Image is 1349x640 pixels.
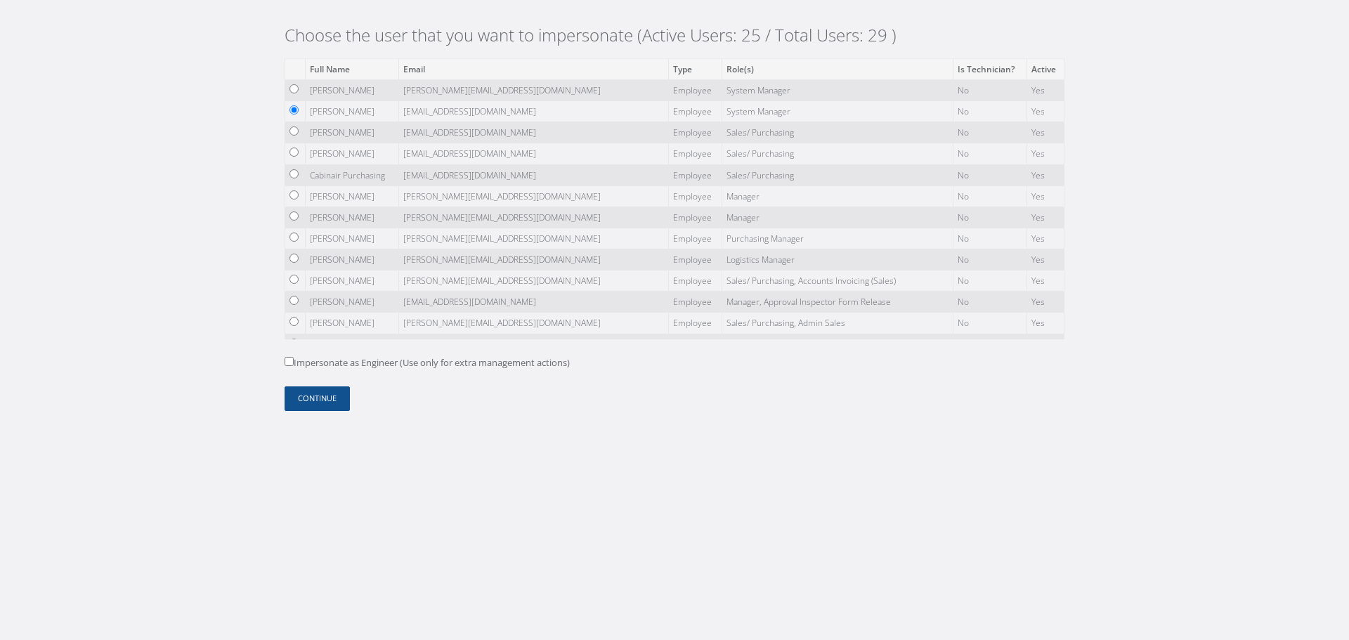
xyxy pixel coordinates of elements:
td: No [953,313,1027,334]
input: Impersonate as Engineer (Use only for extra management actions) [285,357,294,366]
td: Yes [1027,313,1064,334]
td: Yes [1027,270,1064,292]
td: [PERSON_NAME] [305,270,398,292]
td: Sales/ Purchasing, Admin Sales [722,313,953,334]
td: No [953,270,1027,292]
td: [PERSON_NAME] [305,207,398,228]
td: Yes [1027,185,1064,207]
td: [PERSON_NAME][EMAIL_ADDRESS][DOMAIN_NAME] [399,228,669,249]
td: [PERSON_NAME][EMAIL_ADDRESS][DOMAIN_NAME] [399,249,669,270]
td: [EMAIL_ADDRESS][DOMAIN_NAME] [399,122,669,143]
td: Employee [669,249,722,270]
td: Sales/ Purchasing [722,164,953,185]
td: Yes [1027,249,1064,270]
td: [EMAIL_ADDRESS][DOMAIN_NAME] [399,334,669,355]
td: [PERSON_NAME] [305,143,398,164]
td: Employee [669,270,722,292]
td: No [953,228,1027,249]
td: Yes [1027,207,1064,228]
td: Manager, Approval Inspector Form Release [722,292,953,313]
td: No [953,185,1027,207]
td: No [953,292,1027,313]
td: Yes [1027,143,1064,164]
td: [PERSON_NAME][EMAIL_ADDRESS][DOMAIN_NAME] [399,313,669,334]
td: No [953,164,1027,185]
td: Employee [669,334,722,355]
td: [EMAIL_ADDRESS][DOMAIN_NAME] [399,101,669,122]
td: Yes [1027,292,1064,313]
td: [PERSON_NAME] [305,228,398,249]
td: Yes [1027,79,1064,100]
td: [EMAIL_ADDRESS][DOMAIN_NAME] [399,164,669,185]
td: [PERSON_NAME] [305,79,398,100]
h2: Choose the user that you want to impersonate (Active Users: 25 / Total Users: 29 ) [285,25,1064,46]
td: [PERSON_NAME] [305,334,398,355]
label: Impersonate as Engineer (Use only for extra management actions) [285,356,570,370]
td: Manager [722,207,953,228]
td: No [953,101,1027,122]
td: No [953,207,1027,228]
td: [PERSON_NAME][EMAIL_ADDRESS][DOMAIN_NAME] [399,185,669,207]
td: [PERSON_NAME] [305,249,398,270]
td: Purchasing Manager [722,228,953,249]
th: Is Technician? [953,58,1027,79]
td: Employee [669,207,722,228]
td: [PERSON_NAME][EMAIL_ADDRESS][DOMAIN_NAME] [399,270,669,292]
td: [PERSON_NAME][EMAIL_ADDRESS][DOMAIN_NAME] [399,207,669,228]
td: [PERSON_NAME] [305,292,398,313]
th: Email [399,58,669,79]
td: [PERSON_NAME] [305,185,398,207]
td: Sales/ Purchasing [722,334,953,355]
td: System Manager [722,101,953,122]
td: Manager [722,185,953,207]
td: No [953,249,1027,270]
th: Type [669,58,722,79]
td: Yes [1027,228,1064,249]
td: No [953,122,1027,143]
th: Active [1027,58,1064,79]
button: Continue [285,386,350,411]
td: Employee [669,228,722,249]
td: [EMAIL_ADDRESS][DOMAIN_NAME] [399,292,669,313]
td: Employee [669,122,722,143]
td: [EMAIL_ADDRESS][DOMAIN_NAME] [399,143,669,164]
td: Employee [669,101,722,122]
td: No [953,334,1027,355]
th: Role(s) [722,58,953,79]
th: Full Name [305,58,398,79]
td: Employee [669,313,722,334]
td: [PERSON_NAME] [305,313,398,334]
td: Sales/ Purchasing, Accounts Invoicing (Sales) [722,270,953,292]
td: No [953,79,1027,100]
td: Yes [1027,164,1064,185]
td: Cabinair Purchasing [305,164,398,185]
td: Sales/ Purchasing [722,122,953,143]
td: Sales/ Purchasing [722,143,953,164]
td: [PERSON_NAME] [305,101,398,122]
td: No [953,143,1027,164]
td: Employee [669,164,722,185]
td: Employee [669,292,722,313]
td: Employee [669,143,722,164]
td: [PERSON_NAME] [305,122,398,143]
td: Yes [1027,122,1064,143]
td: System Manager [722,79,953,100]
td: Logistics Manager [722,249,953,270]
td: Employee [669,79,722,100]
td: Yes [1027,334,1064,355]
td: Yes [1027,101,1064,122]
td: Employee [669,185,722,207]
td: [PERSON_NAME][EMAIL_ADDRESS][DOMAIN_NAME] [399,79,669,100]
